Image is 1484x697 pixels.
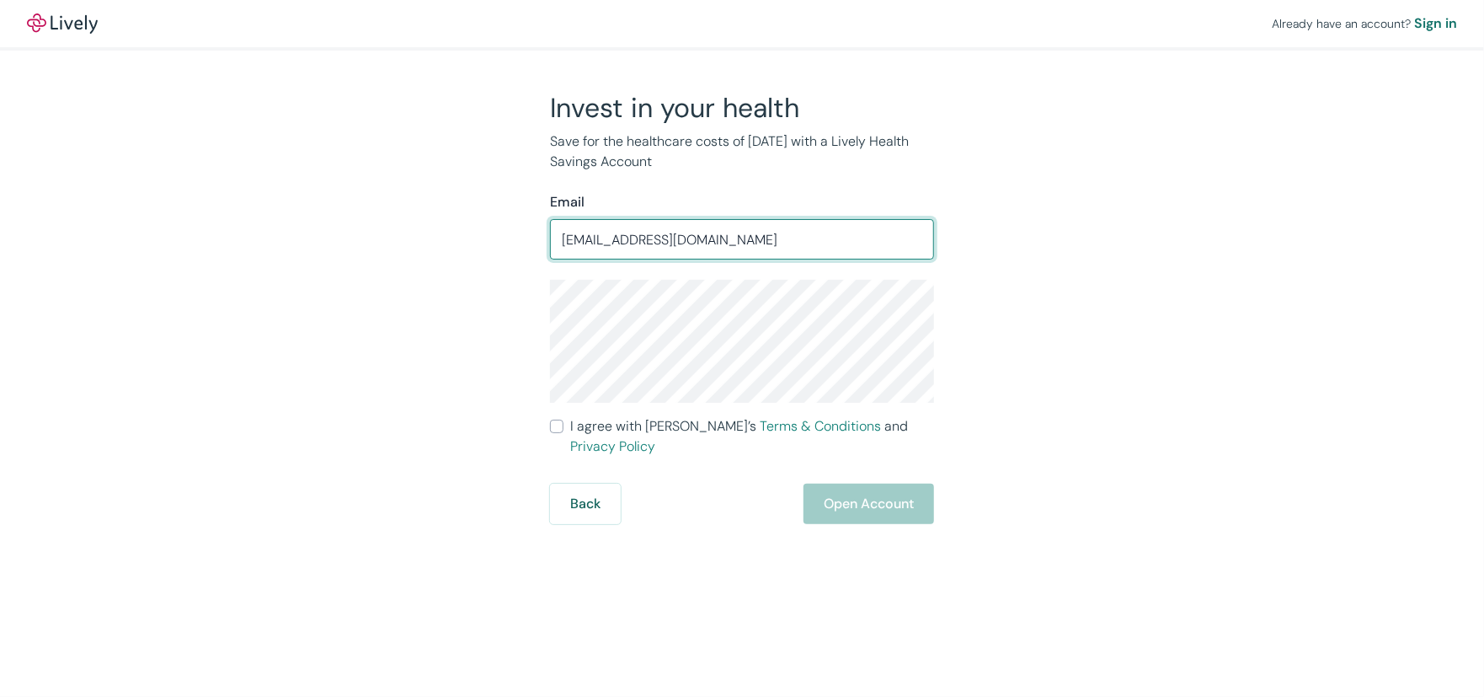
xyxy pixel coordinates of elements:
a: LivelyLively [27,13,98,34]
div: Already have an account? [1272,13,1457,34]
span: I agree with [PERSON_NAME]’s and [570,416,934,457]
a: Sign in [1414,13,1457,34]
img: Lively [27,13,98,34]
button: Back [550,484,621,524]
keeper-lock: Open Keeper Popup [902,229,922,249]
label: Email [550,192,585,212]
p: Save for the healthcare costs of [DATE] with a Lively Health Savings Account [550,131,934,172]
a: Privacy Policy [570,437,655,455]
a: Terms & Conditions [760,417,881,435]
h2: Invest in your health [550,91,934,125]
